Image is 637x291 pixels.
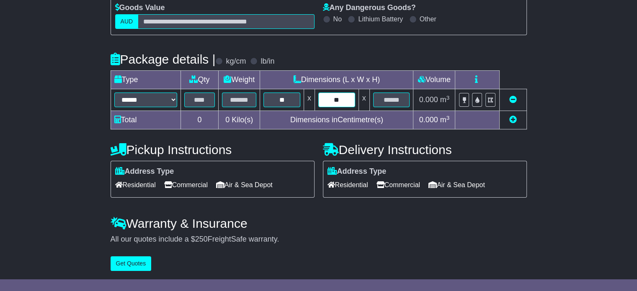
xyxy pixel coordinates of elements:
h4: Package details | [111,52,216,66]
label: lb/in [260,57,274,66]
td: Weight [219,71,260,89]
label: kg/cm [226,57,246,66]
sup: 3 [446,95,450,101]
span: m [440,116,450,124]
td: Volume [413,71,455,89]
label: Lithium Battery [358,15,403,23]
td: x [358,89,369,111]
sup: 3 [446,115,450,121]
span: m [440,95,450,104]
td: Dimensions (L x W x H) [260,71,413,89]
button: Get Quotes [111,256,152,271]
span: 250 [195,235,208,243]
td: Type [111,71,181,89]
a: Remove this item [509,95,517,104]
td: Kilo(s) [219,111,260,129]
div: All our quotes include a $ FreightSafe warranty. [111,235,527,244]
span: Commercial [164,178,208,191]
td: 0 [181,111,219,129]
span: Air & Sea Depot [216,178,273,191]
label: AUD [115,14,139,29]
span: Residential [328,178,368,191]
label: Address Type [115,167,174,176]
td: Dimensions in Centimetre(s) [260,111,413,129]
span: Air & Sea Depot [428,178,485,191]
h4: Warranty & Insurance [111,216,527,230]
label: Other [420,15,436,23]
label: Goods Value [115,3,165,13]
label: Any Dangerous Goods? [323,3,416,13]
span: 0.000 [419,95,438,104]
td: Total [111,111,181,129]
span: Residential [115,178,156,191]
label: Address Type [328,167,387,176]
span: 0 [225,116,230,124]
label: No [333,15,342,23]
span: Commercial [377,178,420,191]
td: Qty [181,71,219,89]
h4: Pickup Instructions [111,143,315,157]
span: 0.000 [419,116,438,124]
td: x [304,89,315,111]
a: Add new item [509,116,517,124]
h4: Delivery Instructions [323,143,527,157]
